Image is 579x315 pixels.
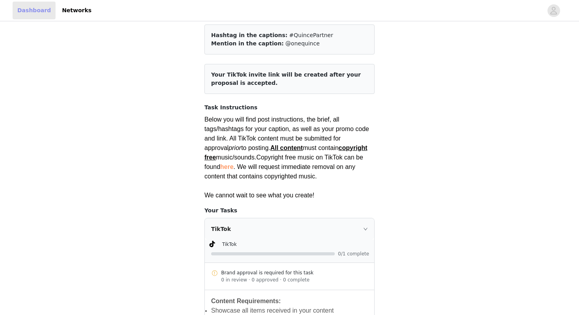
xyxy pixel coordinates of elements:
span: All content [270,144,303,151]
span: Copyright free music on TikTok can be found [204,154,363,170]
span: must contain music/sounds. [204,144,367,161]
span: Mention in the caption: [211,40,284,47]
strong: copyright free [204,144,367,161]
em: prior [228,144,241,151]
div: 0 in review · 0 approved · 0 complete [221,276,368,283]
div: icon: rightTikTok [205,218,374,240]
span: Your TikTok invite link will be created after your proposal is accepted. [211,71,361,86]
div: avatar [550,4,557,17]
div: Brand approval is required for this task [221,269,368,276]
a: Networks [57,2,96,19]
strong: Content Requirements: [211,298,281,304]
span: TikTok [222,242,237,247]
i: icon: right [363,227,368,231]
h4: Task Instructions [204,103,375,112]
a: here [220,163,234,170]
span: #QuincePartner [289,32,333,38]
span: @onequince [286,40,320,47]
span: Below you will find post instructions, the brief, all tags/hashtags for your caption, as well as ... [204,116,369,180]
span: 0/1 complete [338,251,369,256]
a: Dashboard [13,2,56,19]
span: Hashtag in the captions: [211,32,288,38]
span: Showcase all items received in your content [211,307,334,314]
span: We cannot wait to see what you create! [204,192,314,199]
h4: Your Tasks [204,206,375,215]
